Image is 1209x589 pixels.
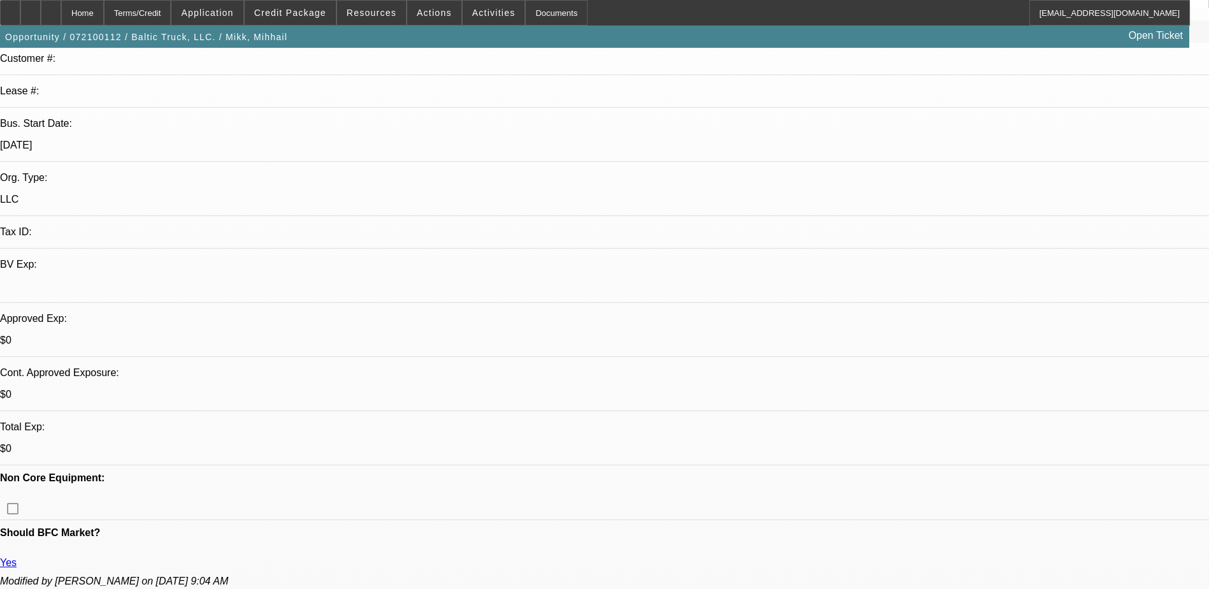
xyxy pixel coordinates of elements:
button: Credit Package [245,1,336,25]
a: Open Ticket [1124,25,1188,47]
span: Credit Package [254,8,326,18]
span: Resources [347,8,396,18]
span: Application [181,8,233,18]
span: Opportunity / 072100112 / Baltic Truck, LLC. / Mikk, Mihhail [5,32,287,42]
span: Actions [417,8,452,18]
button: Actions [407,1,461,25]
button: Resources [337,1,406,25]
button: Application [171,1,243,25]
button: Activities [463,1,525,25]
span: Activities [472,8,516,18]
